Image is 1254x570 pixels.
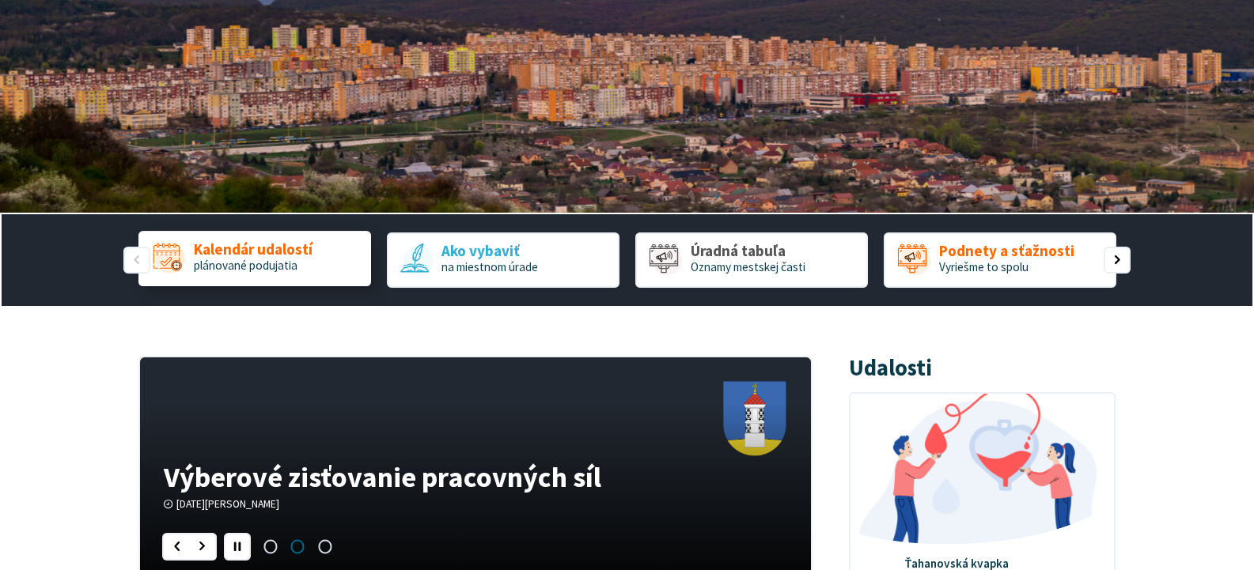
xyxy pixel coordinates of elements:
div: Nasledujúci slajd [190,533,217,560]
a: Podnety a sťažnosti Vyriešme to spolu [884,232,1116,288]
span: Prejsť na slajd 3 [311,533,338,560]
span: na miestnom úrade [441,259,538,274]
h3: Udalosti [849,356,932,380]
div: 2 / 5 [387,232,619,288]
div: Nasledujúci slajd [1104,247,1131,274]
div: Predošlý slajd [162,533,189,560]
h4: Výberové zisťovanie pracovných síl [164,462,786,491]
a: Úradná tabuľa Oznamy mestskej časti [635,232,868,288]
span: [DATE][PERSON_NAME] [176,497,279,511]
div: Pozastaviť pohyb slajdera [224,533,251,560]
span: Ako vybaviť [441,243,538,259]
div: 4 / 5 [884,232,1116,288]
span: Podnety a sťažnosti [939,243,1074,259]
span: Vyriešme to spolu [939,259,1029,274]
span: Úradná tabuľa [691,243,805,259]
div: Predošlý slajd [123,247,150,274]
div: 1 / 5 [138,232,371,288]
span: plánované podujatia [194,258,297,273]
div: 3 / 5 [635,232,868,288]
span: Oznamy mestskej časti [691,259,805,274]
span: Kalendár udalostí [194,242,313,259]
a: Ako vybaviť na miestnom úrade [387,232,619,288]
span: Prejsť na slajd 1 [257,533,284,560]
a: Kalendár udalostí plánované podujatia [138,231,371,286]
span: Prejsť na slajd 2 [284,533,311,560]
